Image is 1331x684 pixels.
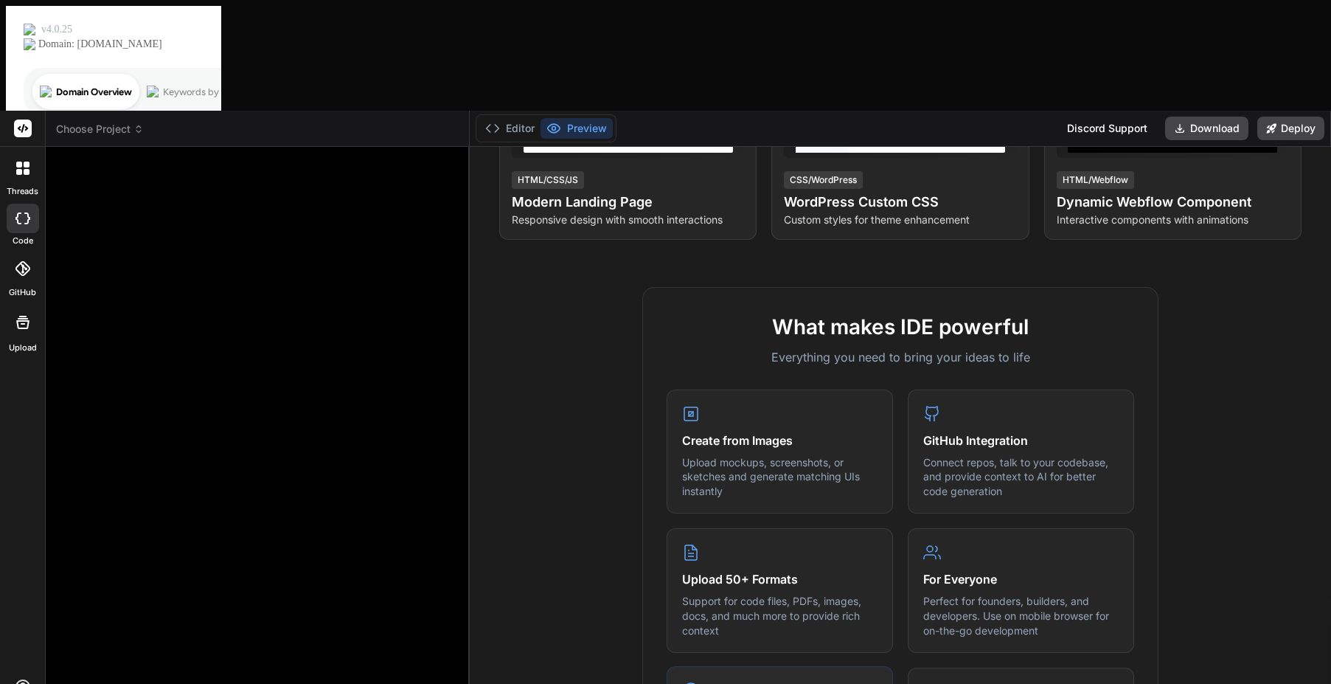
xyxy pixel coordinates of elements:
p: Support for code files, PDFs, images, docs, and much more to provide rich context [682,594,878,638]
h4: Create from Images [682,432,878,449]
button: Editor [479,118,541,139]
p: Upload mockups, screenshots, or sketches and generate matching UIs instantly [682,455,878,499]
div: HTML/Webflow [1057,171,1134,189]
h4: Upload 50+ Formats [682,570,878,588]
div: Keywords by Traffic [163,87,249,97]
h4: Dynamic Webflow Component [1057,192,1289,213]
img: logo_orange.svg [24,24,35,35]
img: tab_domain_overview_orange.svg [40,86,52,97]
img: website_grey.svg [24,38,35,50]
img: tab_keywords_by_traffic_grey.svg [147,86,159,97]
p: Everything you need to bring your ideas to life [667,348,1134,366]
p: Custom styles for theme enhancement [784,213,1016,227]
h4: WordPress Custom CSS [784,192,1016,213]
div: CSS/WordPress [784,171,863,189]
h4: GitHub Integration [923,432,1119,449]
div: v 4.0.25 [41,24,72,35]
h4: Modern Landing Page [512,192,744,213]
div: HTML/CSS/JS [512,171,584,189]
div: Domain Overview [56,87,132,97]
span: Choose Project [56,122,144,137]
p: Responsive design with smooth interactions [512,213,744,227]
button: Deploy [1257,117,1324,140]
p: Perfect for founders, builders, and developers. Use on mobile browser for on-the-go development [923,594,1119,638]
div: Domain: [DOMAIN_NAME] [38,38,162,50]
button: Download [1165,117,1248,140]
label: GitHub [9,286,36,299]
h2: What makes IDE powerful [667,311,1134,342]
p: Interactive components with animations [1057,213,1289,227]
div: Discord Support [1058,117,1156,140]
label: Upload [9,342,37,354]
label: threads [7,185,38,198]
label: code [13,235,33,247]
h4: For Everyone [923,570,1119,588]
button: Preview [541,118,613,139]
p: Connect repos, talk to your codebase, and provide context to AI for better code generation [923,455,1119,499]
